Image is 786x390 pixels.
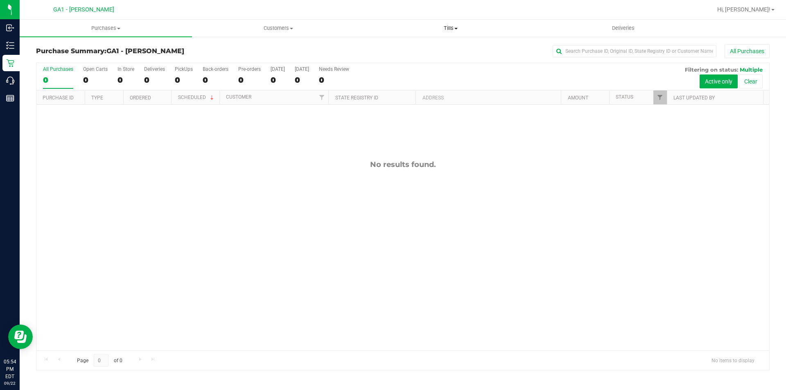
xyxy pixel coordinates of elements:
a: Amount [568,95,588,101]
div: 0 [271,75,285,85]
div: 0 [83,75,108,85]
inline-svg: Retail [6,59,14,67]
a: Tills [364,20,537,37]
a: Filter [653,90,667,104]
div: 0 [175,75,193,85]
inline-svg: Inventory [6,41,14,50]
a: Last Updated By [673,95,715,101]
a: Ordered [130,95,151,101]
inline-svg: Inbound [6,24,14,32]
th: Address [416,90,561,105]
span: Page of 0 [70,354,129,367]
inline-svg: Call Center [6,77,14,85]
a: Purchases [20,20,192,37]
p: 05:54 PM EDT [4,358,16,380]
button: Active only [700,74,738,88]
span: Purchases [20,25,192,32]
div: 0 [144,75,165,85]
div: Pre-orders [238,66,261,72]
span: Tills [365,25,536,32]
div: PickUps [175,66,193,72]
a: Customer [226,94,251,100]
div: Deliveries [144,66,165,72]
a: State Registry ID [335,95,378,101]
a: Status [616,94,633,100]
span: Customers [192,25,364,32]
span: GA1 - [PERSON_NAME] [106,47,184,55]
p: 09/22 [4,380,16,386]
button: Clear [739,74,763,88]
h3: Purchase Summary: [36,47,280,55]
input: Search Purchase ID, Original ID, State Registry ID or Customer Name... [553,45,716,57]
div: 0 [203,75,228,85]
iframe: Resource center [8,325,33,349]
div: 0 [238,75,261,85]
span: Multiple [740,66,763,73]
a: Type [91,95,103,101]
div: Needs Review [319,66,349,72]
div: Open Carts [83,66,108,72]
span: GA1 - [PERSON_NAME] [53,6,114,13]
div: [DATE] [295,66,309,72]
div: 0 [295,75,309,85]
a: Customers [192,20,364,37]
span: Filtering on status: [685,66,738,73]
a: Filter [315,90,328,104]
a: Purchase ID [43,95,74,101]
div: All Purchases [43,66,73,72]
span: No items to display [705,354,761,366]
div: No results found. [36,160,769,169]
a: Deliveries [537,20,709,37]
button: All Purchases [725,44,770,58]
a: Scheduled [178,95,215,100]
div: [DATE] [271,66,285,72]
div: 0 [43,75,73,85]
div: In Store [117,66,134,72]
span: Hi, [PERSON_NAME]! [717,6,770,13]
div: 0 [319,75,349,85]
div: 0 [117,75,134,85]
inline-svg: Reports [6,94,14,102]
div: Back-orders [203,66,228,72]
span: Deliveries [601,25,646,32]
